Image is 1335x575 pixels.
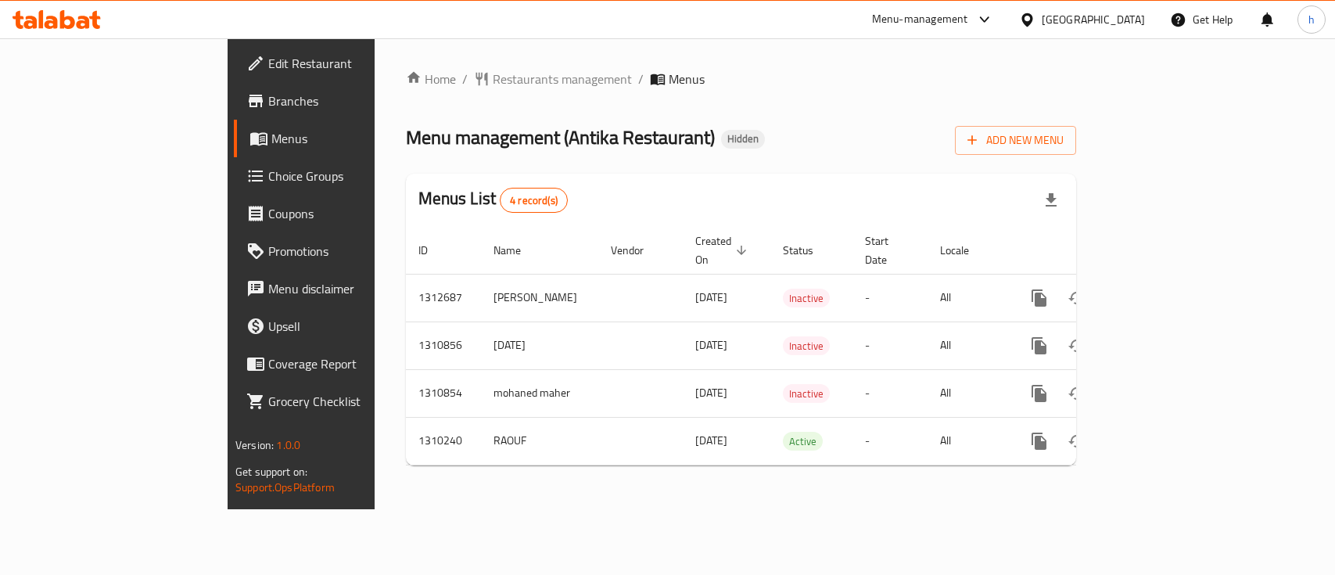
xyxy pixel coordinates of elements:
[493,241,541,260] span: Name
[695,430,727,451] span: [DATE]
[928,274,1008,322] td: All
[1058,422,1096,460] button: Change Status
[1058,279,1096,317] button: Change Status
[783,337,830,355] span: Inactive
[1058,375,1096,412] button: Change Status
[474,70,632,88] a: Restaurants management
[234,157,450,195] a: Choice Groups
[1008,227,1183,275] th: Actions
[783,289,830,307] span: Inactive
[928,322,1008,369] td: All
[721,132,765,146] span: Hidden
[783,385,830,403] span: Inactive
[406,227,1183,465] table: enhanced table
[500,188,568,213] div: Total records count
[493,70,632,88] span: Restaurants management
[418,241,448,260] span: ID
[481,322,598,369] td: [DATE]
[955,126,1076,155] button: Add New Menu
[783,241,834,260] span: Status
[268,167,438,185] span: Choice Groups
[276,435,300,455] span: 1.0.0
[234,383,450,420] a: Grocery Checklist
[852,322,928,369] td: -
[234,45,450,82] a: Edit Restaurant
[1042,11,1145,28] div: [GEOGRAPHIC_DATA]
[872,10,968,29] div: Menu-management
[268,204,438,223] span: Coupons
[268,92,438,110] span: Branches
[695,232,752,269] span: Created On
[928,369,1008,417] td: All
[1021,279,1058,317] button: more
[234,270,450,307] a: Menu disclaimer
[1021,327,1058,365] button: more
[928,417,1008,465] td: All
[235,477,335,498] a: Support.OpsPlatform
[462,70,468,88] li: /
[418,187,568,213] h2: Menus List
[235,462,307,482] span: Get support on:
[611,241,664,260] span: Vendor
[481,417,598,465] td: RAOUF
[481,369,598,417] td: mohaned maher
[234,82,450,120] a: Branches
[268,354,438,373] span: Coverage Report
[852,369,928,417] td: -
[235,435,274,455] span: Version:
[695,287,727,307] span: [DATE]
[783,336,830,355] div: Inactive
[271,129,438,148] span: Menus
[638,70,644,88] li: /
[268,54,438,73] span: Edit Restaurant
[721,130,765,149] div: Hidden
[967,131,1064,150] span: Add New Menu
[268,242,438,261] span: Promotions
[234,195,450,232] a: Coupons
[1021,375,1058,412] button: more
[783,432,823,451] div: Active
[234,345,450,383] a: Coverage Report
[1058,327,1096,365] button: Change Status
[406,120,715,155] span: Menu management ( Antika Restaurant )
[940,241,989,260] span: Locale
[481,274,598,322] td: [PERSON_NAME]
[783,433,823,451] span: Active
[234,232,450,270] a: Promotions
[1021,422,1058,460] button: more
[669,70,705,88] span: Menus
[695,335,727,355] span: [DATE]
[852,274,928,322] td: -
[234,307,450,345] a: Upsell
[783,384,830,403] div: Inactive
[852,417,928,465] td: -
[268,317,438,336] span: Upsell
[268,392,438,411] span: Grocery Checklist
[1032,181,1070,219] div: Export file
[695,383,727,403] span: [DATE]
[234,120,450,157] a: Menus
[865,232,909,269] span: Start Date
[268,279,438,298] span: Menu disclaimer
[1308,11,1315,28] span: h
[501,193,567,208] span: 4 record(s)
[406,70,1076,88] nav: breadcrumb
